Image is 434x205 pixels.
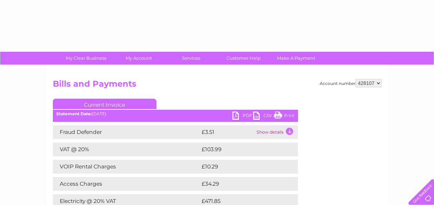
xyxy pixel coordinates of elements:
a: Services [163,52,220,65]
b: Statement Date: [56,111,92,116]
div: [DATE] [53,111,298,116]
a: Customer Help [215,52,272,65]
a: My Clear Business [58,52,115,65]
td: VOIP Rental Charges [53,160,200,174]
td: Show details [255,125,298,139]
a: Current Invoice [53,99,156,109]
a: PDF [232,111,253,121]
td: £10.29 [200,160,283,174]
div: Account number [320,79,382,87]
a: My Account [110,52,167,65]
h2: Bills and Payments [53,79,382,92]
a: CSV [253,111,274,121]
td: £34.29 [200,177,284,191]
td: Access Charges [53,177,200,191]
td: £3.51 [200,125,255,139]
a: Make A Payment [268,52,325,65]
td: Fraud Defender [53,125,200,139]
a: Print [274,111,295,121]
td: VAT @ 20% [53,143,200,156]
td: £103.99 [200,143,286,156]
